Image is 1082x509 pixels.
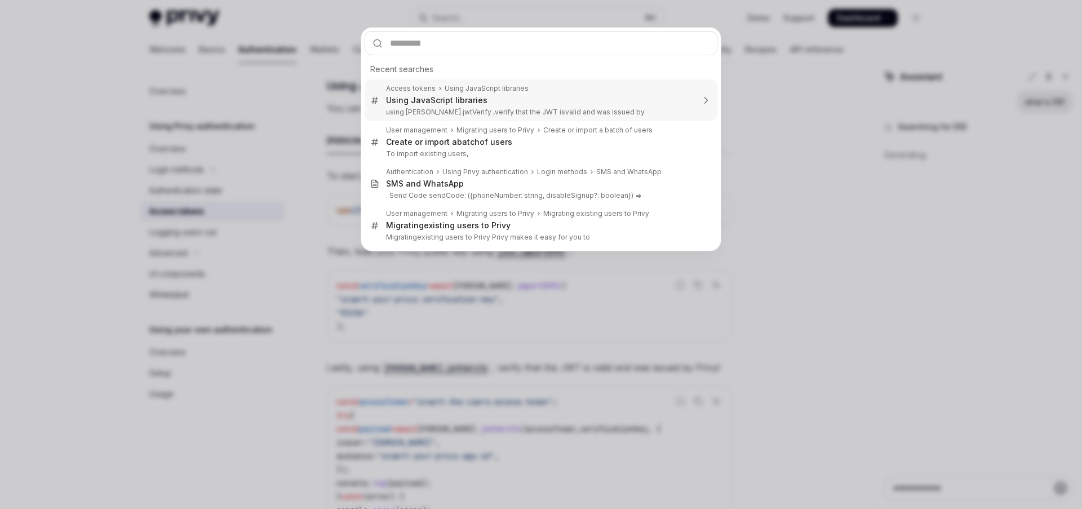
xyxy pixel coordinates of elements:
[386,149,694,158] p: To import existing users,
[495,108,565,116] b: verify that the JWT is
[386,137,512,147] div: Create or import a of users
[386,191,694,200] p: . Send Code sendCode: ({ : string, disableSignup?: boolean}) =>
[386,95,487,105] div: Using JavaScript libraries
[543,126,653,135] div: Create or import a batch of users
[386,220,511,231] div: existing users to Privy
[386,233,417,241] b: Migrating
[537,167,587,176] div: Login methods
[445,84,529,93] div: Using JavaScript libraries
[386,126,447,135] div: User management
[386,108,694,117] p: using [PERSON_NAME].jwtVerify , valid and was issued by
[456,126,534,135] div: Migrating users to Privy
[386,209,447,218] div: User management
[456,209,534,218] div: Migrating users to Privy
[442,167,528,176] div: Using Privy authentication
[543,209,649,218] div: Migrating existing users to Privy
[386,84,436,93] div: Access tokens
[473,191,521,200] b: phoneNumber
[386,233,694,242] p: existing users to Privy Privy makes it easy for you to
[386,220,424,230] b: Migrating
[457,137,480,147] b: batch
[596,167,662,176] div: SMS and WhatsApp
[370,64,433,75] span: Recent searches
[386,167,433,176] div: Authentication
[386,179,464,189] div: SMS and WhatsApp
